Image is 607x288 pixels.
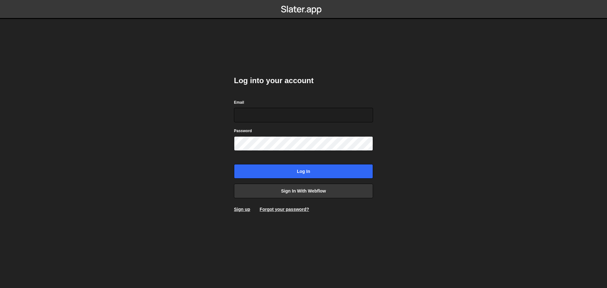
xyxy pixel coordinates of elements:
[260,207,309,212] a: Forgot your password?
[234,164,373,179] input: Log in
[234,207,250,212] a: Sign up
[234,99,244,106] label: Email
[234,76,373,86] h2: Log into your account
[234,128,252,134] label: Password
[234,184,373,198] a: Sign in with Webflow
